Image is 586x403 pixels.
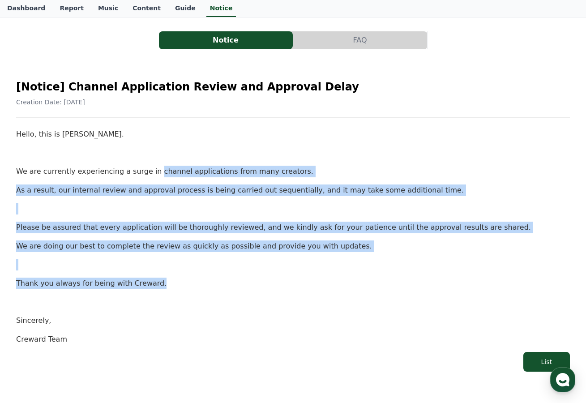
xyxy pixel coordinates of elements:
[16,315,570,326] p: Sincerely,
[16,129,570,140] p: Hello, this is [PERSON_NAME].
[115,284,172,306] a: Settings
[74,298,101,305] span: Messages
[16,99,85,106] span: Creation Date: [DATE]
[16,80,570,94] h2: [Notice] Channel Application Review and Approval Delay
[23,297,38,304] span: Home
[523,352,570,372] button: List
[3,284,59,306] a: Home
[16,352,570,372] a: List
[133,297,154,304] span: Settings
[541,357,552,366] div: List
[16,334,570,345] p: Creward Team
[59,284,115,306] a: Messages
[159,31,293,49] button: Notice
[293,31,428,49] a: FAQ
[16,184,570,196] p: As a result, our internal review and approval process is being carried out sequentially, and it m...
[16,240,570,252] p: We are doing our best to complete the review as quickly as possible and provide you with updates.
[16,278,570,289] p: Thank you always for being with Creward.
[16,222,570,233] p: Please be assured that every application will be thoroughly reviewed, and we kindly ask for your ...
[293,31,427,49] button: FAQ
[16,166,570,177] p: We are currently experiencing a surge in channel applications from many creators.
